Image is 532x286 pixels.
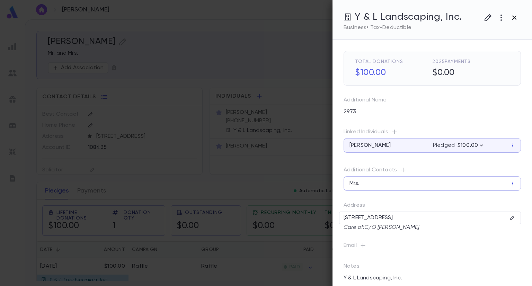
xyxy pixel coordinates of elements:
[339,272,521,284] p: Y & L Landscaping, Inc.
[344,24,462,31] p: Business • Tax-Deductible
[344,11,462,23] div: Y & L Landscaping, Inc.
[432,59,471,64] span: 2025 Payments
[344,214,393,221] p: [STREET_ADDRESS]
[348,141,432,149] div: [PERSON_NAME]
[344,242,521,252] p: Email
[355,68,432,78] h5: $100.00
[344,263,521,272] p: Notes
[355,59,403,64] span: Total Donations
[339,106,521,117] p: 2973
[344,167,397,173] p: Additional Contacts
[344,97,521,106] p: Additional Name
[433,142,485,149] div: $100.00
[344,224,521,231] p: Care of: C/O [PERSON_NAME]
[344,202,521,212] p: Address
[432,68,509,78] h5: $0.00
[348,179,432,187] div: Mrs.
[344,128,388,135] p: Linked Individuals
[433,142,455,149] p: Pledged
